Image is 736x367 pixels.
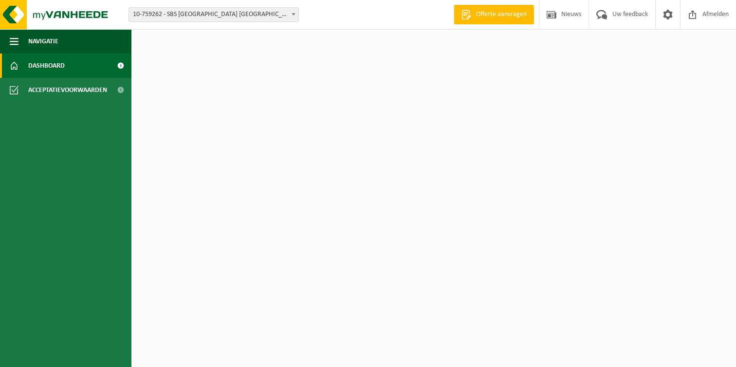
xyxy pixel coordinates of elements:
span: 10-759262 - SBS BELGIUM NV/GERT LATE NIGHT - ANTWERPEN [129,7,299,22]
span: Acceptatievoorwaarden [28,78,107,102]
span: Dashboard [28,54,65,78]
span: Offerte aanvragen [474,10,529,19]
span: 10-759262 - SBS BELGIUM NV/GERT LATE NIGHT - ANTWERPEN [129,8,298,21]
span: Navigatie [28,29,58,54]
a: Offerte aanvragen [454,5,534,24]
